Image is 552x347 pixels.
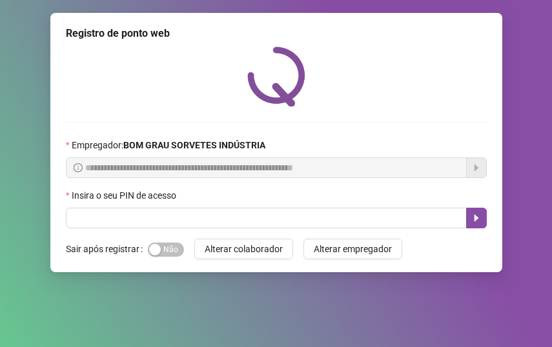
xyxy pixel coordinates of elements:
[123,140,265,150] strong: BOM GRAU SORVETES INDÚSTRIA
[66,188,185,203] label: Insira o seu PIN de acesso
[205,242,283,256] span: Alterar colaborador
[66,239,148,259] label: Sair após registrar
[74,163,83,172] span: info-circle
[72,138,265,152] span: Empregador :
[66,26,487,41] div: Registro de ponto web
[247,46,305,106] img: QRPoint
[471,213,482,223] span: caret-right
[314,242,392,256] span: Alterar empregador
[303,239,402,259] button: Alterar empregador
[194,239,293,259] button: Alterar colaborador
